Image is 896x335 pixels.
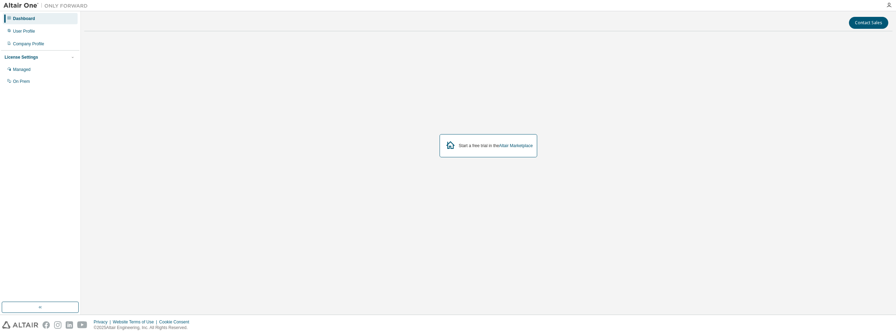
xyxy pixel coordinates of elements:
[113,319,159,325] div: Website Terms of Use
[499,143,533,148] a: Altair Marketplace
[13,67,31,72] div: Managed
[13,41,44,47] div: Company Profile
[42,321,50,329] img: facebook.svg
[13,79,30,84] div: On Prem
[2,321,38,329] img: altair_logo.svg
[5,54,38,60] div: License Settings
[849,17,888,29] button: Contact Sales
[4,2,91,9] img: Altair One
[159,319,193,325] div: Cookie Consent
[94,325,193,331] p: © 2025 Altair Engineering, Inc. All Rights Reserved.
[13,16,35,21] div: Dashboard
[94,319,113,325] div: Privacy
[459,143,533,149] div: Start a free trial in the
[66,321,73,329] img: linkedin.svg
[54,321,61,329] img: instagram.svg
[13,28,35,34] div: User Profile
[77,321,87,329] img: youtube.svg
